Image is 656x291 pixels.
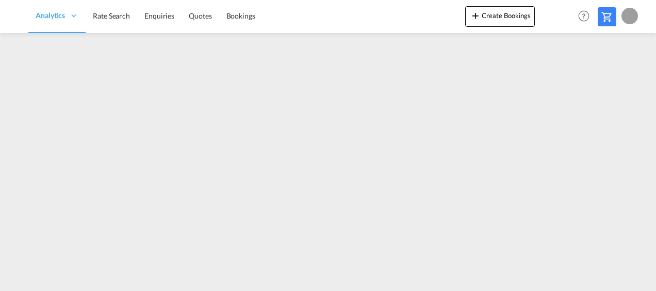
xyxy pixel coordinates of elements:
span: Rate Search [93,11,130,20]
span: Enquiries [144,11,174,20]
span: Quotes [189,11,211,20]
span: Analytics [36,10,65,21]
button: icon-plus 400-fgCreate Bookings [465,6,535,27]
span: Help [575,7,593,25]
md-icon: icon-plus 400-fg [469,9,482,22]
span: Bookings [226,11,255,20]
div: Help [575,7,598,26]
